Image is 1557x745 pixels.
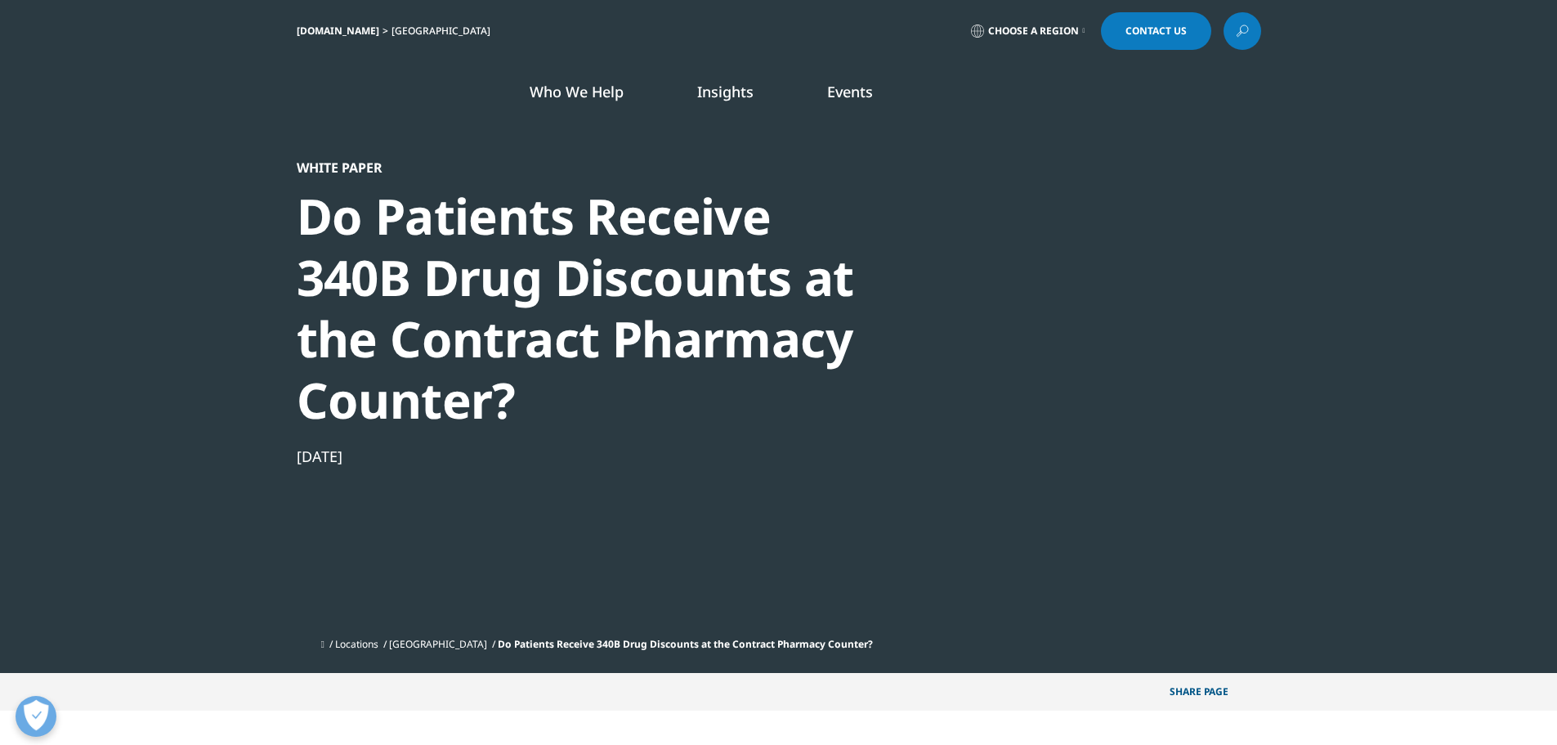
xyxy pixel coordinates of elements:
[297,186,857,431] div: Do Patients Receive 340B Drug Discounts at the Contract Pharmacy Counter?
[16,696,56,737] button: Open Preferences
[1157,673,1261,711] p: Share PAGE
[1125,26,1187,36] span: Contact Us
[391,25,497,38] div: [GEOGRAPHIC_DATA]
[498,637,873,651] span: Do Patients Receive 340B Drug Discounts at the Contract Pharmacy Counter?
[530,82,624,101] a: Who We Help
[697,82,754,101] a: Insights
[297,159,857,176] div: White Paper
[297,24,379,38] a: [DOMAIN_NAME]
[297,447,857,466] div: [DATE]
[389,637,487,651] a: [GEOGRAPHIC_DATA]
[335,637,378,651] a: Locations
[827,82,873,101] a: Events
[1101,12,1211,50] a: Contact Us
[988,25,1079,38] span: Choose a Region
[1157,673,1261,711] button: Share PAGEShare PAGE
[434,57,1261,134] nav: Primary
